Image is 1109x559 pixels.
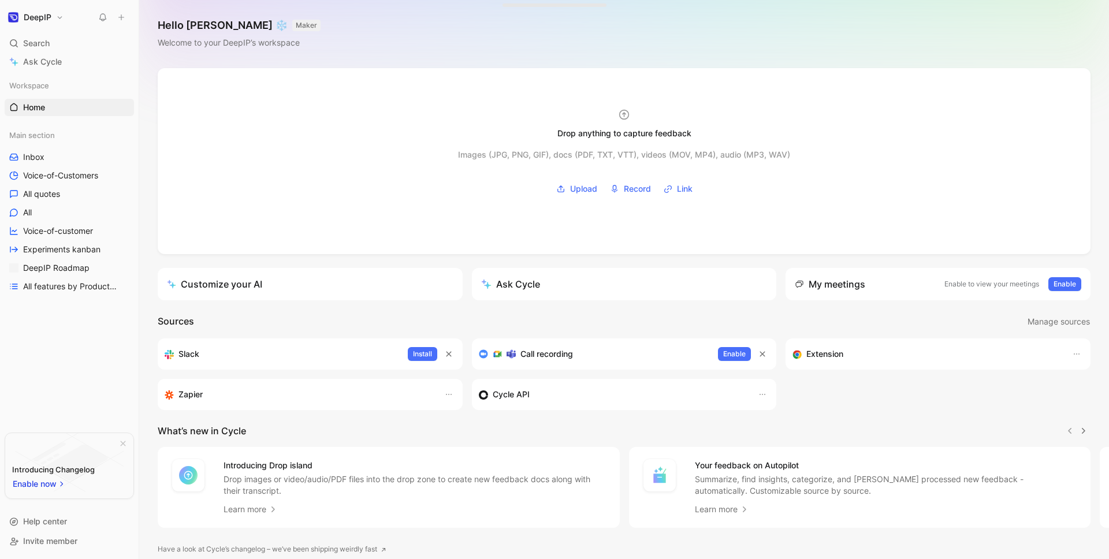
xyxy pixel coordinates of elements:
span: All features by Product area [23,281,119,292]
span: Enable [723,348,746,360]
a: Customize your AI [158,268,463,300]
span: DeepIP Roadmap [23,262,90,274]
h3: Call recording [520,347,573,361]
span: Inbox [23,151,44,163]
div: My meetings [795,277,865,291]
span: Install [413,348,432,360]
span: Ask Cycle [23,55,62,69]
div: Capture feedback from anywhere on the web [792,347,1060,361]
div: Record & transcribe meetings from Zoom, Meet & Teams. [479,347,709,361]
span: Link [677,182,693,196]
a: Experiments kanban [5,241,134,258]
span: Enable now [13,477,58,491]
button: Enable [1048,277,1081,291]
h4: Introducing Drop island [224,459,606,472]
div: Ask Cycle [481,277,540,291]
a: All features by Product area [5,278,134,295]
h3: Slack [178,347,199,361]
span: All [23,207,32,218]
button: Manage sources [1027,314,1091,329]
a: Voice-of-customer [5,222,134,240]
p: Enable to view your meetings [944,278,1039,290]
h3: Cycle API [493,387,530,401]
a: All [5,204,134,221]
h4: Your feedback on Autopilot [695,459,1077,472]
a: All quotes [5,185,134,203]
button: Enable [718,347,751,361]
span: Voice-of-Customers [23,170,98,181]
a: Inbox [5,148,134,166]
h1: DeepIP [24,12,51,23]
a: Home [5,99,134,116]
button: Upload [552,180,601,197]
span: Manage sources [1028,315,1090,329]
div: Images (JPG, PNG, GIF), docs (PDF, TXT, VTT), videos (MOV, MP4), audio (MP3, WAV) [458,148,790,162]
p: Drop images or video/audio/PDF files into the drop zone to create new feedback docs along with th... [224,474,606,497]
h1: Hello [PERSON_NAME] ❄️ [158,18,321,32]
a: Ask Cycle [5,53,134,70]
button: DeepIPDeepIP [5,9,66,25]
button: Record [606,180,655,197]
div: Search [5,35,134,52]
span: Invite member [23,536,77,546]
a: Learn more [695,502,749,516]
span: All quotes [23,188,60,200]
span: Voice-of-customer [23,225,93,237]
button: Ask Cycle [472,268,777,300]
a: Have a look at Cycle’s changelog – we’ve been shipping weirdly fast [158,543,386,555]
span: Home [23,102,45,113]
button: Enable now [12,476,66,491]
div: Sync your customers, send feedback and get updates in Slack [165,347,399,361]
span: Record [624,182,651,196]
div: Workspace [5,77,134,94]
div: Capture feedback from thousands of sources with Zapier (survey results, recordings, sheets, etc). [165,387,433,401]
h3: Extension [806,347,843,361]
a: DeepIP Roadmap [5,259,134,277]
img: bg-BLZuj68n.svg [15,433,124,492]
div: Introducing Changelog [12,463,95,476]
p: Summarize, find insights, categorize, and [PERSON_NAME] processed new feedback - automatically. C... [695,474,1077,497]
div: Sync customers & send feedback from custom sources. Get inspired by our favorite use case [479,387,747,401]
span: Main section [9,129,55,141]
span: Search [23,36,50,50]
span: Enable [1054,278,1076,290]
a: Learn more [224,502,278,516]
a: Voice-of-Customers [5,167,134,184]
div: Welcome to your DeepIP’s workspace [158,36,321,50]
button: Link [660,180,697,197]
h3: Zapier [178,387,203,401]
span: Help center [23,516,67,526]
div: Customize your AI [167,277,262,291]
span: Workspace [9,80,49,91]
div: Main section [5,126,134,144]
h2: What’s new in Cycle [158,424,246,438]
button: MAKER [292,20,321,31]
div: Main sectionInboxVoice-of-CustomersAll quotesAllVoice-of-customerExperiments kanbanDeepIP Roadmap... [5,126,134,295]
span: Experiments kanban [23,244,101,255]
div: Help center [5,513,134,530]
div: Invite member [5,532,134,550]
img: DeepIP [8,12,19,23]
span: Upload [570,182,597,196]
div: Drop anything to capture feedback [557,126,691,140]
h2: Sources [158,314,194,329]
button: Install [408,347,437,361]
